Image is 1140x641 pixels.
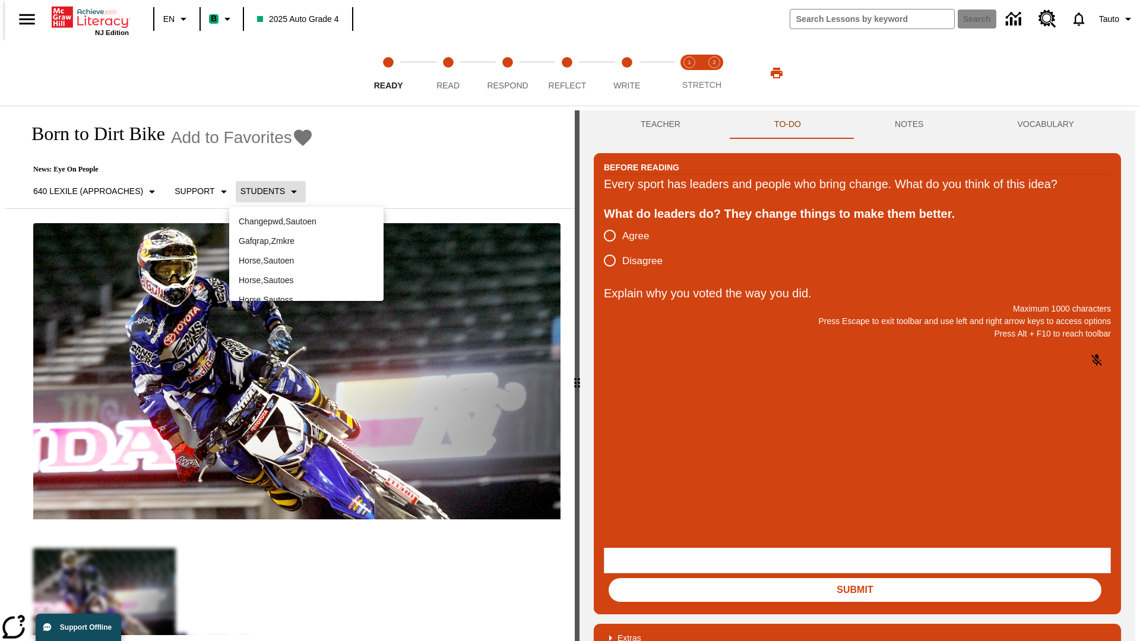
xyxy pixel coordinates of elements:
p: Horse , Sautoss [239,294,374,306]
p: Horse , Sautoen [239,255,374,267]
body: Explain why you voted the way you did. Maximum 1000 characters Press Alt + F10 to reach toolbar P... [5,9,173,20]
p: Horse , Sautoes [239,274,374,287]
p: Gafqrap , Zmkre [239,235,374,247]
p: Changepwd , Sautoen [239,215,374,228]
